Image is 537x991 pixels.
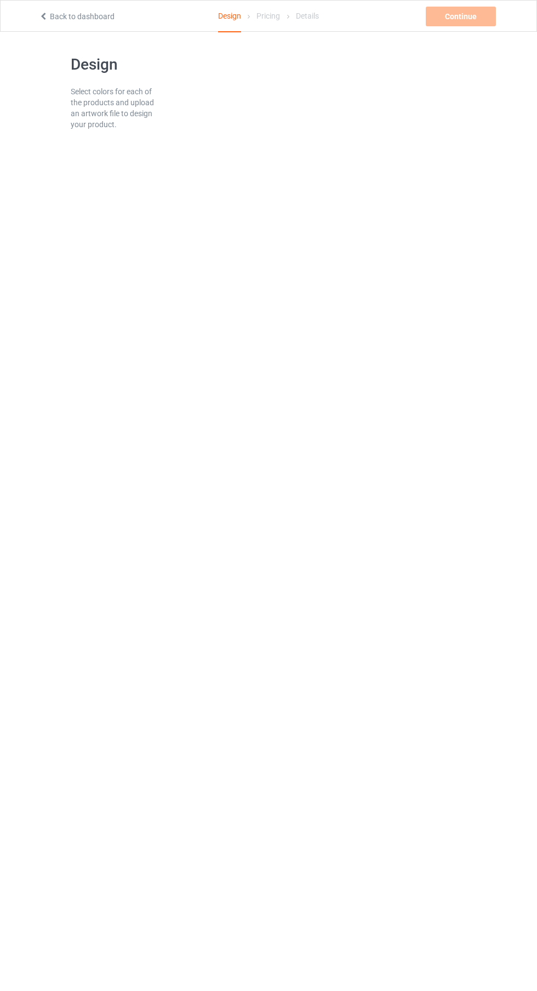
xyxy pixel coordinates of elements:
[218,1,241,32] div: Design
[39,12,115,21] a: Back to dashboard
[296,1,319,31] div: Details
[71,86,158,130] div: Select colors for each of the products and upload an artwork file to design your product.
[71,55,158,75] h1: Design
[256,1,280,31] div: Pricing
